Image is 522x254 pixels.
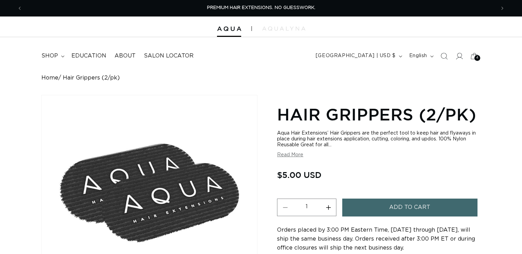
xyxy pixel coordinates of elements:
span: English [409,52,427,60]
h1: Hair Grippers (2/pk) [277,104,481,125]
span: Hair Grippers (2/pk) [63,75,120,81]
span: Salon Locator [144,52,194,60]
button: Add to cart [342,199,477,216]
span: Education [71,52,106,60]
a: Home [41,75,58,81]
div: Aqua Hair Extensions’ Hair Grippers are the perfect tool to keep hair and flyaways in place durin... [277,130,481,148]
button: [GEOGRAPHIC_DATA] | USD $ [312,50,405,63]
button: Previous announcement [12,2,27,15]
img: Aqua Hair Extensions [217,27,241,31]
span: $5.00 USD [277,168,322,181]
summary: shop [37,48,67,64]
button: English [405,50,436,63]
a: About [110,48,140,64]
a: Education [67,48,110,64]
summary: Search [436,49,452,64]
a: Salon Locator [140,48,198,64]
span: Add to cart [389,199,430,216]
span: 4 [476,55,479,61]
span: shop [41,52,58,60]
span: [GEOGRAPHIC_DATA] | USD $ [316,52,396,60]
button: Next announcement [495,2,510,15]
button: Read More [277,152,303,158]
span: Orders placed by 3:00 PM Eastern Time, [DATE] through [DATE], will ship the same business day. Or... [277,227,475,251]
nav: breadcrumbs [41,75,481,81]
span: About [115,52,136,60]
img: aqualyna.com [262,27,305,31]
span: PREMIUM HAIR EXTENSIONS. NO GUESSWORK. [207,6,315,10]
